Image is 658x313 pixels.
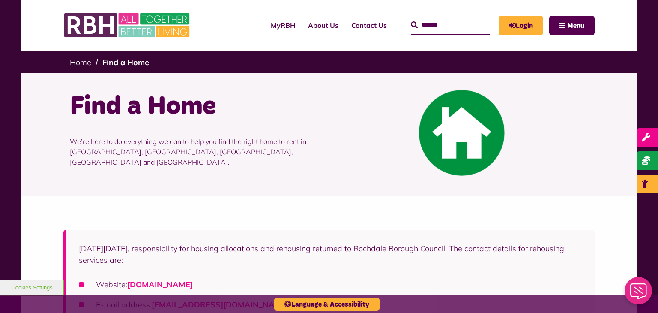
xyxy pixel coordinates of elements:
[499,16,543,35] a: MyRBH
[63,9,192,42] img: RBH
[549,16,595,35] button: Navigation
[345,14,393,37] a: Contact Us
[419,90,505,176] img: Find A Home
[70,123,323,180] p: We’re here to do everything we can to help you find the right home to rent in [GEOGRAPHIC_DATA], ...
[127,280,193,289] a: [DOMAIN_NAME]
[79,243,582,266] p: [DATE][DATE], responsibility for housing allocations and rehousing returned to Rochdale Borough C...
[70,57,91,67] a: Home
[567,22,584,29] span: Menu
[264,14,302,37] a: MyRBH
[274,298,380,311] button: Language & Accessibility
[79,279,582,290] li: Website:
[102,57,149,67] a: Find a Home
[619,274,658,313] iframe: Netcall Web Assistant for live chat
[302,14,345,37] a: About Us
[70,90,323,123] h1: Find a Home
